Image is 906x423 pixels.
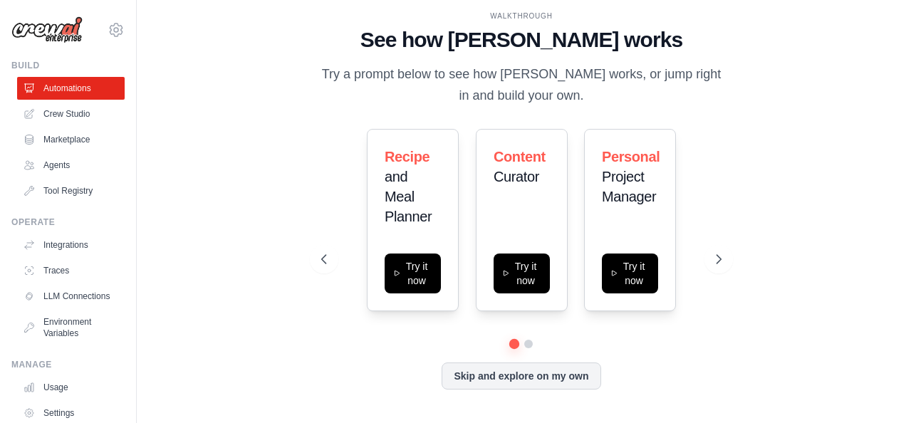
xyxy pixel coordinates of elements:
[17,310,125,345] a: Environment Variables
[321,11,722,21] div: WALKTHROUGH
[602,169,656,204] span: Project Manager
[17,285,125,308] a: LLM Connections
[11,60,125,71] div: Build
[17,376,125,399] a: Usage
[385,149,429,164] span: Recipe
[11,359,125,370] div: Manage
[17,179,125,202] a: Tool Registry
[17,77,125,100] a: Automations
[11,16,83,43] img: Logo
[17,103,125,125] a: Crew Studio
[17,128,125,151] a: Marketplace
[442,362,600,390] button: Skip and explore on my own
[321,64,722,106] p: Try a prompt below to see how [PERSON_NAME] works, or jump right in and build your own.
[385,254,441,293] button: Try it now
[494,254,550,293] button: Try it now
[321,27,722,53] h1: See how [PERSON_NAME] works
[602,149,660,164] span: Personal
[385,169,432,224] span: and Meal Planner
[17,154,125,177] a: Agents
[494,169,539,184] span: Curator
[602,254,658,293] button: Try it now
[494,149,546,164] span: Content
[17,234,125,256] a: Integrations
[11,216,125,228] div: Operate
[17,259,125,282] a: Traces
